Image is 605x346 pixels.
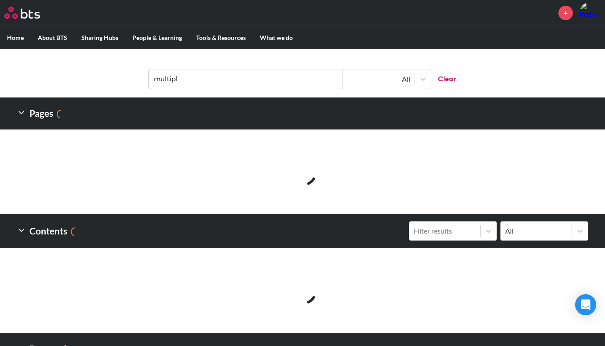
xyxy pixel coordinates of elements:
img: Pedro Alves [579,2,601,23]
div: Filter results [414,226,476,236]
input: Find contents, pages and demos... [149,69,343,89]
label: Sharing Hubs [74,26,125,49]
h2: Pages [17,105,66,122]
label: People & Learning [125,26,189,49]
h2: Contents [17,221,80,241]
div: Open Intercom Messenger [575,294,596,315]
label: What we do [253,26,300,49]
a: Profile [579,2,601,23]
label: About BTS [31,26,74,49]
img: BTS Logo [4,7,40,19]
button: Clear [431,69,456,89]
div: All [505,226,567,236]
a: + [558,6,573,20]
div: All [347,74,410,84]
label: Tools & Resources [189,26,253,49]
a: Go home [4,7,56,19]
